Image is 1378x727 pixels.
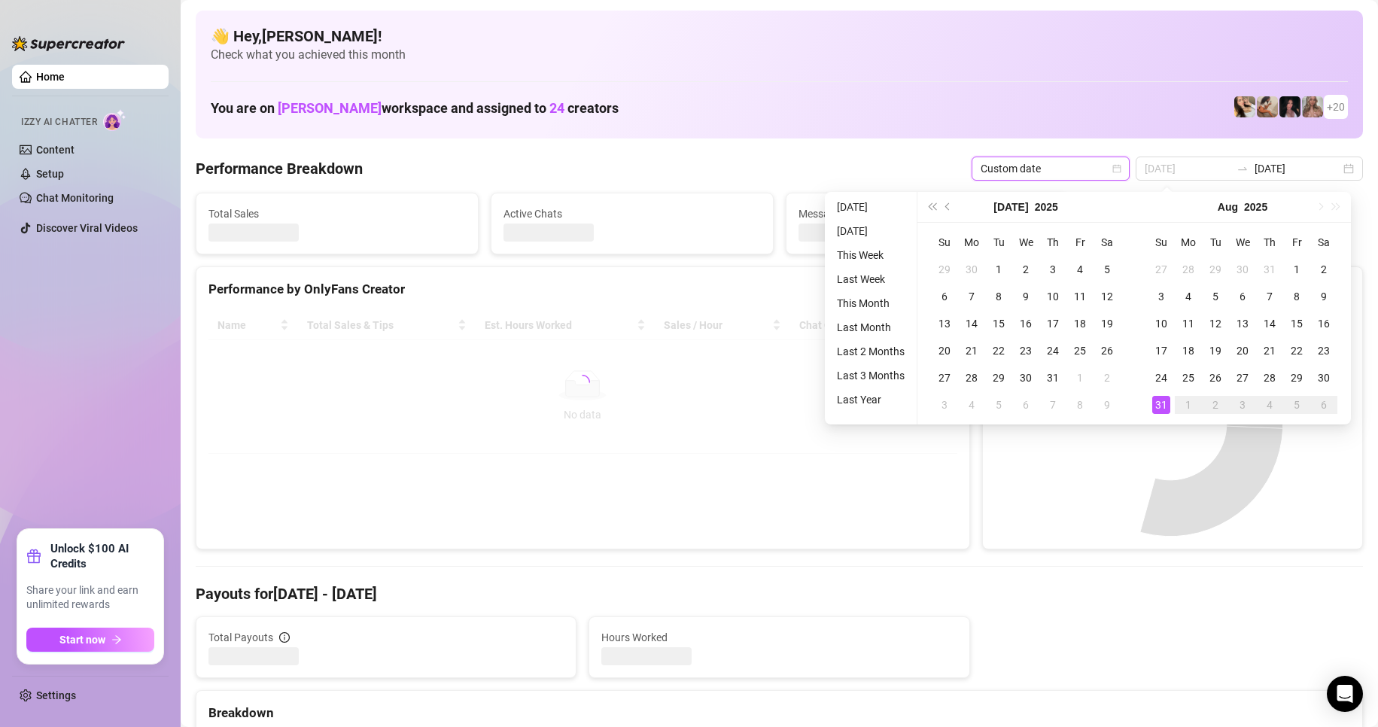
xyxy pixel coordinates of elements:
td: 2025-08-03 [1148,283,1175,310]
div: 1 [1179,396,1197,414]
div: 10 [1044,287,1062,306]
td: 2025-07-29 [1202,256,1229,283]
td: 2025-07-27 [931,364,958,391]
h4: 👋 Hey, [PERSON_NAME] ! [211,26,1348,47]
div: 30 [963,260,981,278]
button: Choose a year [1035,192,1058,222]
button: Previous month (PageUp) [940,192,957,222]
h4: Performance Breakdown [196,158,363,179]
button: Start nowarrow-right [26,628,154,652]
td: 2025-08-04 [1175,283,1202,310]
td: 2025-08-05 [1202,283,1229,310]
td: 2025-08-17 [1148,337,1175,364]
th: Sa [1094,229,1121,256]
td: 2025-07-12 [1094,283,1121,310]
td: 2025-08-16 [1310,310,1337,337]
div: 27 [1234,369,1252,387]
li: Last Week [831,270,911,288]
div: 6 [1315,396,1333,414]
td: 2025-08-30 [1310,364,1337,391]
span: Total Payouts [208,629,273,646]
a: Content [36,144,75,156]
td: 2025-08-06 [1229,283,1256,310]
div: 11 [1179,315,1197,333]
div: 11 [1071,287,1089,306]
div: 7 [1261,287,1279,306]
div: 29 [935,260,954,278]
li: [DATE] [831,198,911,216]
img: Baby (@babyyyybellaa) [1279,96,1300,117]
div: 5 [1206,287,1224,306]
div: 22 [1288,342,1306,360]
td: 2025-08-08 [1283,283,1310,310]
td: 2025-08-12 [1202,310,1229,337]
td: 2025-08-08 [1066,391,1094,418]
div: 21 [963,342,981,360]
span: Izzy AI Chatter [21,115,97,129]
input: Start date [1145,160,1230,177]
span: + 20 [1327,99,1345,115]
td: 2025-07-11 [1066,283,1094,310]
td: 2025-08-29 [1283,364,1310,391]
th: Su [1148,229,1175,256]
div: 20 [935,342,954,360]
td: 2025-07-23 [1012,337,1039,364]
h1: You are on workspace and assigned to creators [211,100,619,117]
td: 2025-09-05 [1283,391,1310,418]
td: 2025-07-10 [1039,283,1066,310]
div: 7 [963,287,981,306]
td: 2025-07-14 [958,310,985,337]
img: Kayla (@kaylathaylababy) [1257,96,1278,117]
input: End date [1255,160,1340,177]
td: 2025-07-03 [1039,256,1066,283]
td: 2025-07-31 [1039,364,1066,391]
th: Fr [1066,229,1094,256]
td: 2025-07-18 [1066,310,1094,337]
img: logo-BBDzfeDw.svg [12,36,125,51]
span: info-circle [279,632,290,643]
td: 2025-06-29 [931,256,958,283]
td: 2025-08-01 [1283,256,1310,283]
th: We [1012,229,1039,256]
div: 27 [1152,260,1170,278]
td: 2025-09-04 [1256,391,1283,418]
img: AI Chatter [103,109,126,131]
td: 2025-06-30 [958,256,985,283]
div: 9 [1017,287,1035,306]
th: Su [931,229,958,256]
div: 6 [935,287,954,306]
span: Messages Sent [799,205,1056,222]
td: 2025-09-06 [1310,391,1337,418]
td: 2025-08-14 [1256,310,1283,337]
div: 5 [1288,396,1306,414]
div: Breakdown [208,703,1350,723]
span: arrow-right [111,634,122,645]
div: 1 [990,260,1008,278]
span: to [1237,163,1249,175]
span: gift [26,549,41,564]
td: 2025-08-31 [1148,391,1175,418]
td: 2025-08-02 [1310,256,1337,283]
h4: Payouts for [DATE] - [DATE] [196,583,1363,604]
td: 2025-08-07 [1039,391,1066,418]
th: Th [1039,229,1066,256]
span: Custom date [981,157,1121,180]
th: Th [1256,229,1283,256]
td: 2025-07-13 [931,310,958,337]
td: 2025-08-26 [1202,364,1229,391]
td: 2025-07-19 [1094,310,1121,337]
div: Performance by OnlyFans Creator [208,279,957,300]
div: 12 [1098,287,1116,306]
div: 2 [1017,260,1035,278]
td: 2025-09-02 [1202,391,1229,418]
div: 29 [990,369,1008,387]
a: Setup [36,168,64,180]
td: 2025-08-02 [1094,364,1121,391]
td: 2025-07-05 [1094,256,1121,283]
div: 26 [1206,369,1224,387]
div: 3 [1234,396,1252,414]
div: 26 [1098,342,1116,360]
td: 2025-08-18 [1175,337,1202,364]
span: Hours Worked [601,629,957,646]
td: 2025-08-15 [1283,310,1310,337]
